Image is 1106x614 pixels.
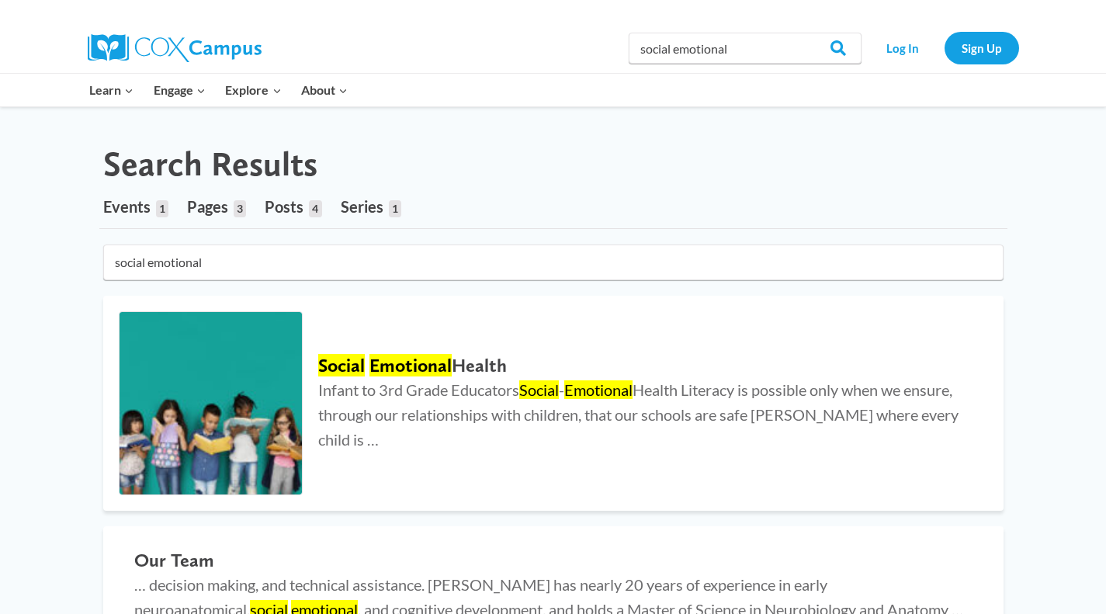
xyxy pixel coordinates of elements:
[265,185,321,228] a: Posts4
[80,74,358,106] nav: Primary Navigation
[103,245,1004,280] input: Search for...
[869,32,937,64] a: Log In
[144,74,216,106] button: Child menu of Engage
[341,197,383,216] span: Series
[103,197,151,216] span: Events
[134,550,973,572] h2: Our Team
[265,197,303,216] span: Posts
[318,380,959,449] span: Infant to 3rd Grade Educators - Health Literacy is possible only when we ensure, through our rela...
[156,200,168,217] span: 1
[216,74,292,106] button: Child menu of Explore
[103,185,168,228] a: Events1
[945,32,1019,64] a: Sign Up
[869,32,1019,64] nav: Secondary Navigation
[629,33,862,64] input: Search Cox Campus
[234,200,246,217] span: 3
[120,312,303,495] img: Social Emotional Health
[88,34,262,62] img: Cox Campus
[318,355,972,377] h2: Health
[389,200,401,217] span: 1
[80,74,144,106] button: Child menu of Learn
[318,354,365,376] mark: Social
[341,185,401,228] a: Series1
[187,197,228,216] span: Pages
[309,200,321,217] span: 4
[369,354,452,376] mark: Emotional
[291,74,358,106] button: Child menu of About
[103,296,1004,512] a: Social Emotional Health Social EmotionalHealth Infant to 3rd Grade EducatorsSocial-EmotionalHealt...
[103,144,317,185] h1: Search Results
[187,185,246,228] a: Pages3
[564,380,633,399] mark: Emotional
[519,380,559,399] mark: Social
